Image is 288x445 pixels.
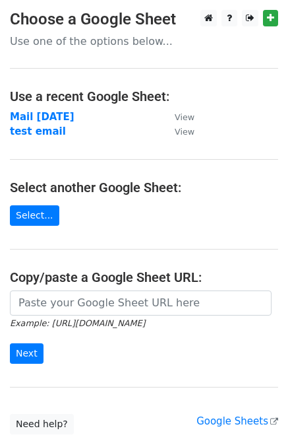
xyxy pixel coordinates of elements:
p: Use one of the options below... [10,34,278,48]
a: Google Sheets [196,415,278,427]
a: View [161,125,194,137]
small: View [175,112,194,122]
h4: Copy/paste a Google Sheet URL: [10,269,278,285]
small: Example: [URL][DOMAIN_NAME] [10,318,145,328]
a: View [161,111,194,123]
h4: Select another Google Sheet: [10,180,278,195]
h4: Use a recent Google Sheet: [10,88,278,104]
small: View [175,127,194,137]
a: test email [10,125,66,137]
input: Paste your Google Sheet URL here [10,291,272,316]
a: Select... [10,205,59,226]
h3: Choose a Google Sheet [10,10,278,29]
a: Need help? [10,414,74,434]
input: Next [10,343,43,364]
a: Mail [DATE] [10,111,74,123]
